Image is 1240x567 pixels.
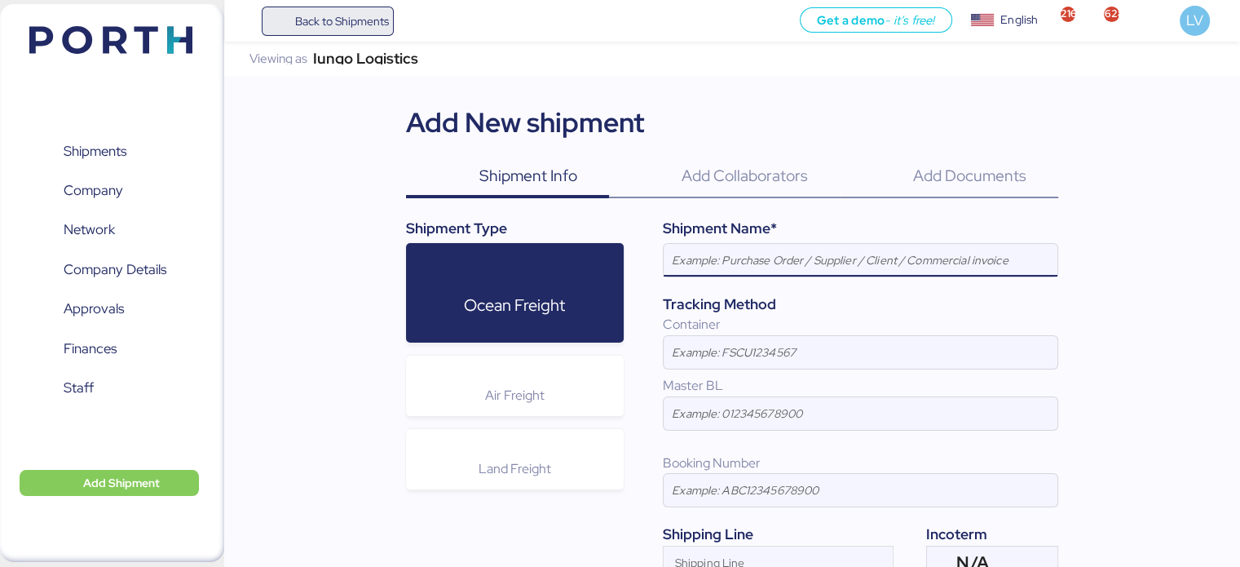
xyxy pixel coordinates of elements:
div: Iungo Logistics [313,53,418,64]
span: Company Details [64,258,166,281]
span: Shipment Info [479,165,577,186]
span: Master BL [663,377,723,394]
div: Viewing as [249,53,307,64]
span: Booking Number [663,454,761,472]
span: Finances [64,337,117,361]
span: Network [64,218,115,241]
span: Container [663,316,721,333]
a: Finances [11,330,200,368]
div: Add New shipment [406,102,645,143]
span: Add Shipment [83,473,160,493]
button: Menu [234,7,262,35]
span: Add Documents [913,165,1026,186]
span: Approvals [64,297,124,321]
span: Add Collaborators [682,165,808,186]
a: Approvals [11,290,200,328]
a: Company [11,172,200,210]
input: Example: Purchase Order / Supplier / Client / Commercial invoice [664,244,1057,277]
button: Add Shipment [20,470,199,496]
div: Tracking Method [663,294,1058,315]
div: Shipment Type [406,218,624,239]
a: Staff [11,370,200,407]
span: Air Freight [485,387,545,404]
a: Network [11,211,200,249]
span: Ocean Freight [464,295,565,316]
div: Shipment Name* [663,218,1058,239]
div: Shipping Line [663,524,894,545]
span: Back to Shipments [294,11,388,31]
span: Company [64,179,123,202]
input: Example: FSCU1234567 [664,336,1057,369]
span: Land Freight [479,460,551,477]
div: Incoterm [926,524,1058,545]
a: Company Details [11,251,200,289]
a: Back to Shipments [262,7,395,36]
span: LV [1186,10,1202,31]
div: English [1000,11,1038,29]
span: Shipments [64,140,126,163]
span: Staff [64,376,94,400]
a: Shipments [11,132,200,170]
input: Example: ABC12345678900 [664,474,1057,507]
input: Example: 012345678900 [664,397,1057,430]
